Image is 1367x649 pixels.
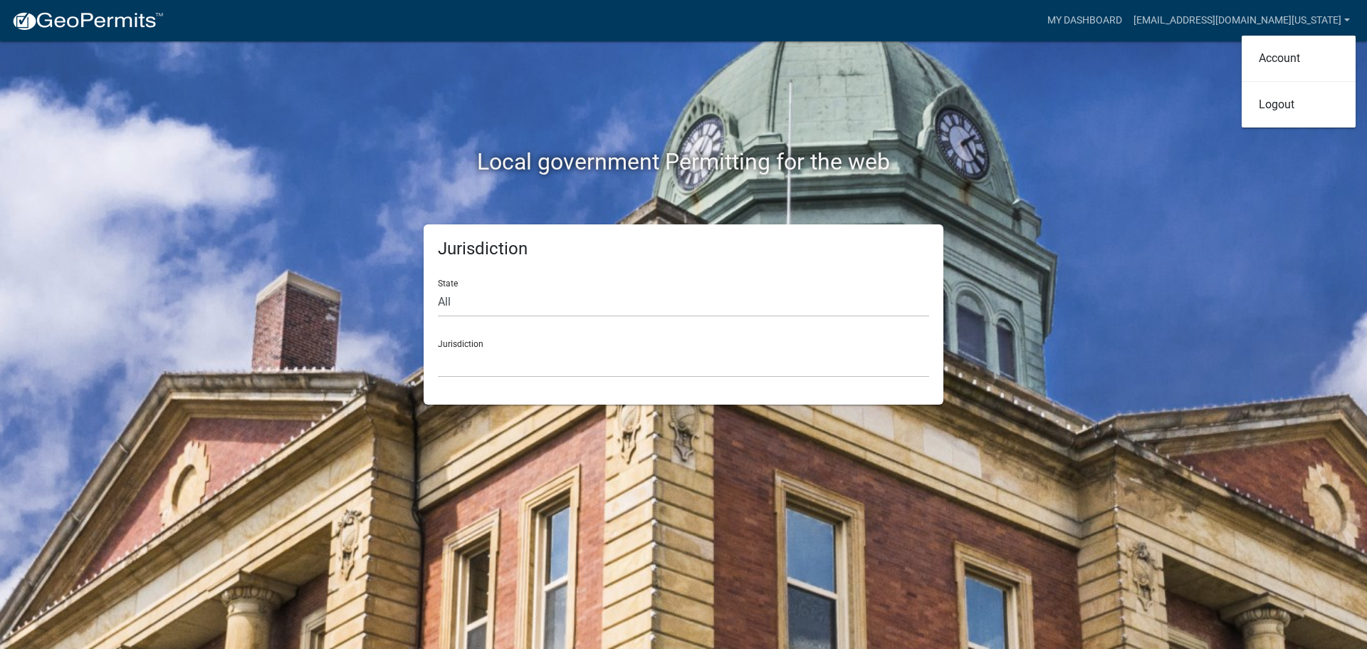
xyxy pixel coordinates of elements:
a: My Dashboard [1042,7,1128,34]
a: [EMAIL_ADDRESS][DOMAIN_NAME][US_STATE] [1128,7,1356,34]
div: [EMAIL_ADDRESS][DOMAIN_NAME][US_STATE] [1242,36,1356,128]
a: Logout [1242,88,1356,122]
a: Account [1242,41,1356,76]
h5: Jurisdiction [438,239,929,259]
h2: Local government Permitting for the web [288,148,1079,175]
